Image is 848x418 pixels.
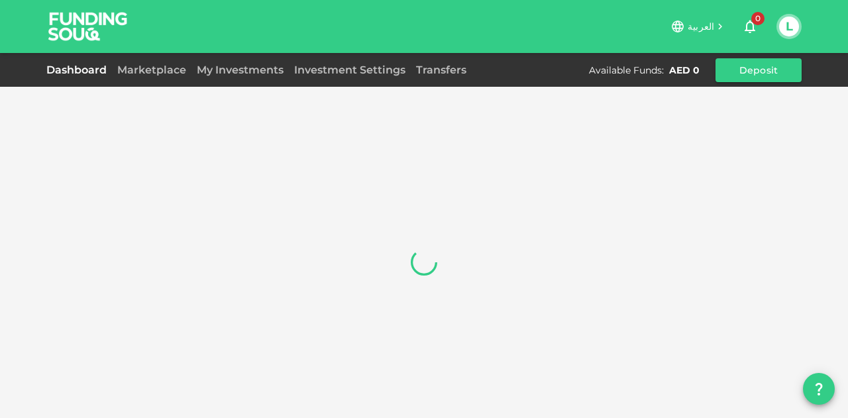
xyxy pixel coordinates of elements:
[779,17,799,36] button: L
[737,13,763,40] button: 0
[803,373,835,405] button: question
[46,64,112,76] a: Dashboard
[112,64,191,76] a: Marketplace
[411,64,472,76] a: Transfers
[589,64,664,77] div: Available Funds :
[669,64,700,77] div: AED 0
[688,21,714,32] span: العربية
[289,64,411,76] a: Investment Settings
[715,58,802,82] button: Deposit
[191,64,289,76] a: My Investments
[751,12,765,25] span: 0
